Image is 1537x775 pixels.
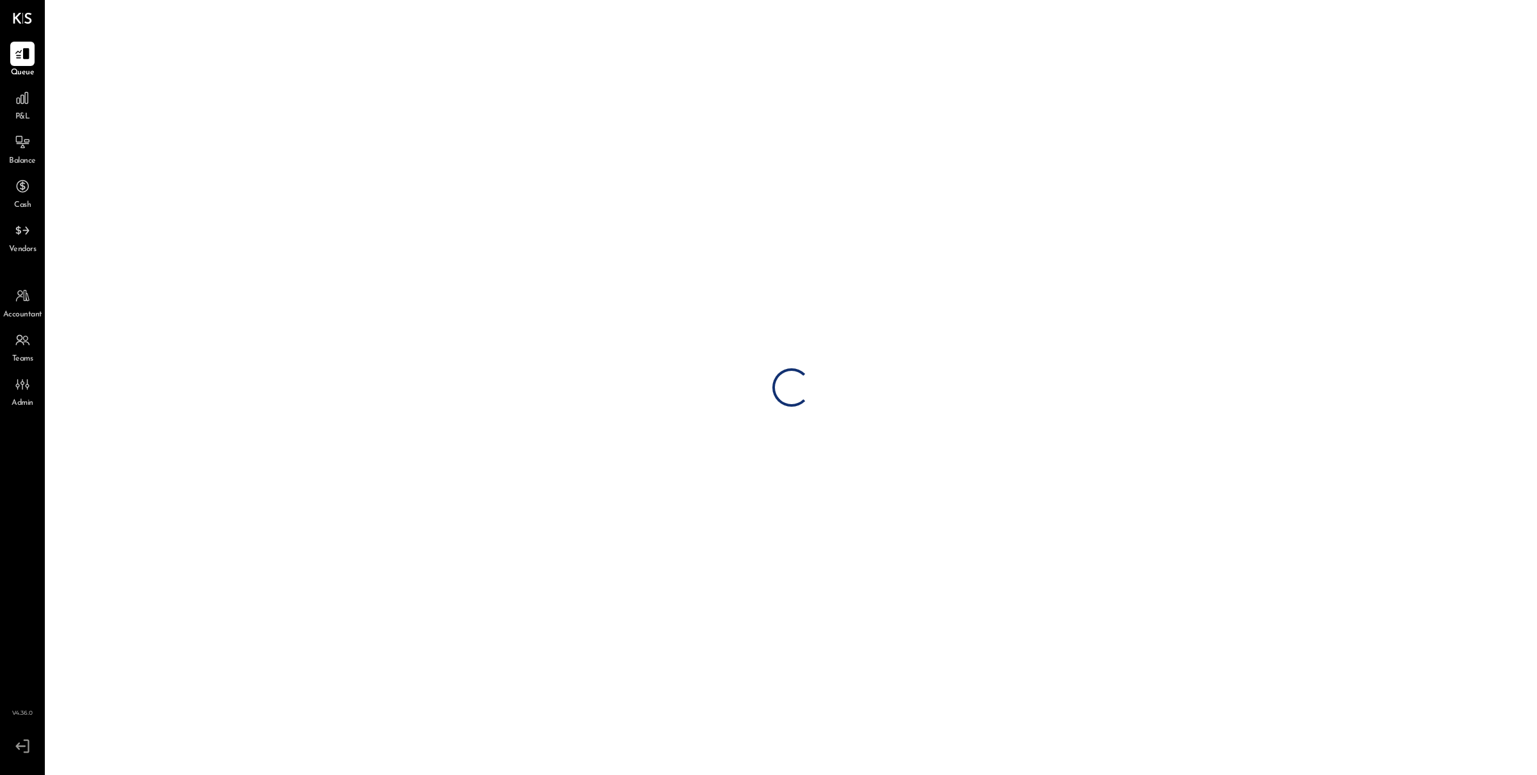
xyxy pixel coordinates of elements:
span: Teams [12,354,33,365]
span: Cash [14,200,31,211]
span: Queue [11,67,35,79]
span: Vendors [9,244,37,256]
a: Balance [1,130,44,167]
span: P&L [15,111,30,123]
span: Admin [12,398,33,409]
a: Accountant [1,284,44,321]
a: Admin [1,372,44,409]
a: Queue [1,42,44,79]
a: Cash [1,174,44,211]
span: Accountant [3,309,42,321]
a: Vendors [1,218,44,256]
a: P&L [1,86,44,123]
a: Teams [1,328,44,365]
span: Balance [9,156,36,167]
